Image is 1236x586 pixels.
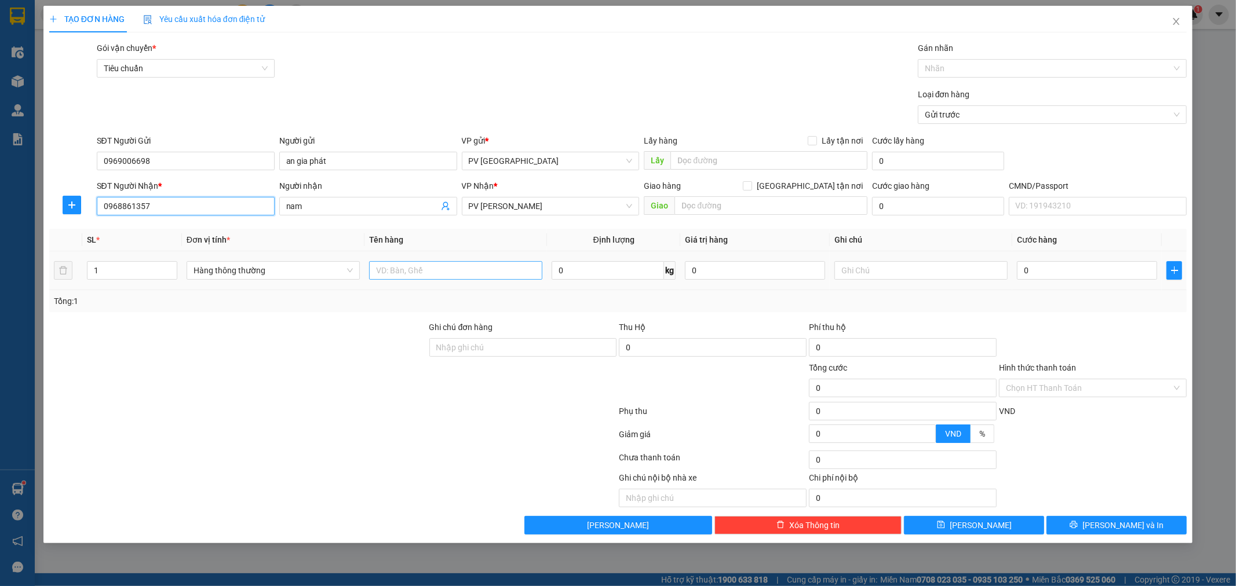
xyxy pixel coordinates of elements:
span: Lấy hàng [644,136,677,145]
img: logo [12,26,27,55]
button: printer[PERSON_NAME] và In [1047,516,1187,534]
button: delete [54,261,72,280]
span: Lấy [644,151,670,170]
span: [PERSON_NAME] [950,519,1012,532]
span: Định lượng [593,235,635,244]
input: Dọc đường [670,151,867,170]
span: VND [999,406,1015,416]
span: Gói vận chuyển [97,43,156,53]
input: Cước lấy hàng [872,152,1004,170]
span: Hàng thông thường [194,262,353,279]
button: save[PERSON_NAME] [904,516,1044,534]
button: plus [1166,261,1182,280]
div: Tổng: 1 [54,295,477,307]
button: deleteXóa Thông tin [714,516,902,534]
span: VND [945,429,961,438]
span: TB10250276 [117,43,163,52]
span: SL [87,235,96,244]
span: kg [664,261,676,280]
div: VP gửi [462,134,640,147]
div: Giảm giá [618,428,808,448]
button: [PERSON_NAME] [524,516,712,534]
span: Giá trị hàng [685,235,728,244]
span: save [937,521,945,530]
span: plus [1167,266,1182,275]
div: Chi phí nội bộ [809,471,997,489]
span: Cước hàng [1017,235,1057,244]
label: Ghi chú đơn hàng [429,323,493,332]
strong: CÔNG TY TNHH [GEOGRAPHIC_DATA] 214 QL13 - P.26 - Q.BÌNH THẠNH - TP HCM 1900888606 [30,19,94,62]
label: Loại đơn hàng [918,90,970,99]
span: 11:05:23 [DATE] [110,52,163,61]
span: close [1172,17,1181,26]
label: Gán nhãn [918,43,953,53]
div: Ghi chú nội bộ nhà xe [619,471,807,489]
span: % [979,429,985,438]
span: Yêu cầu xuất hóa đơn điện tử [143,14,265,24]
th: Ghi chú [830,229,1012,251]
div: Phí thu hộ [809,321,997,338]
div: SĐT Người Nhận [97,180,275,192]
span: PV Đắk Mil [116,81,145,87]
input: Nhập ghi chú [619,489,807,507]
span: Nơi gửi: [12,80,24,97]
span: VP Nhận [462,181,494,191]
div: Phụ thu [618,405,808,425]
span: Tổng cước [809,363,847,372]
span: Gửi trước [925,106,1180,123]
span: [PERSON_NAME] [587,519,649,532]
span: Thu Hộ [619,323,646,332]
input: VD: Bàn, Ghế [369,261,542,280]
label: Cước lấy hàng [872,136,924,145]
div: CMND/Passport [1009,180,1187,192]
span: Lấy tận nơi [817,134,867,147]
span: PV Tân Bình [469,152,633,170]
button: plus [63,196,81,214]
span: delete [776,521,785,530]
span: Đơn vị tính [187,235,230,244]
span: [PERSON_NAME] và In [1082,519,1164,532]
label: Cước giao hàng [872,181,929,191]
input: Cước giao hàng [872,197,1004,215]
div: Người gửi [279,134,457,147]
span: Nơi nhận: [89,80,107,97]
img: icon [143,15,152,24]
span: Tên hàng [369,235,403,244]
div: SĐT Người Gửi [97,134,275,147]
span: [GEOGRAPHIC_DATA] tận nơi [752,180,867,192]
button: Close [1160,6,1193,38]
span: Tiêu chuẩn [104,60,268,77]
label: Hình thức thanh toán [999,363,1076,372]
span: Xóa Thông tin [789,519,840,532]
span: user-add [441,202,450,211]
span: plus [49,15,57,23]
input: Ghi chú đơn hàng [429,338,617,357]
span: Giao [644,196,674,215]
span: printer [1070,521,1078,530]
span: TẠO ĐƠN HÀNG [49,14,125,24]
span: PV Gia Nghĩa [469,197,633,215]
input: Ghi Chú [834,261,1008,280]
strong: BIÊN NHẬN GỬI HÀNG HOÁ [40,69,134,78]
input: Dọc đường [674,196,867,215]
div: Người nhận [279,180,457,192]
input: 0 [685,261,825,280]
div: Chưa thanh toán [618,451,808,471]
span: Giao hàng [644,181,681,191]
span: plus [63,200,81,210]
